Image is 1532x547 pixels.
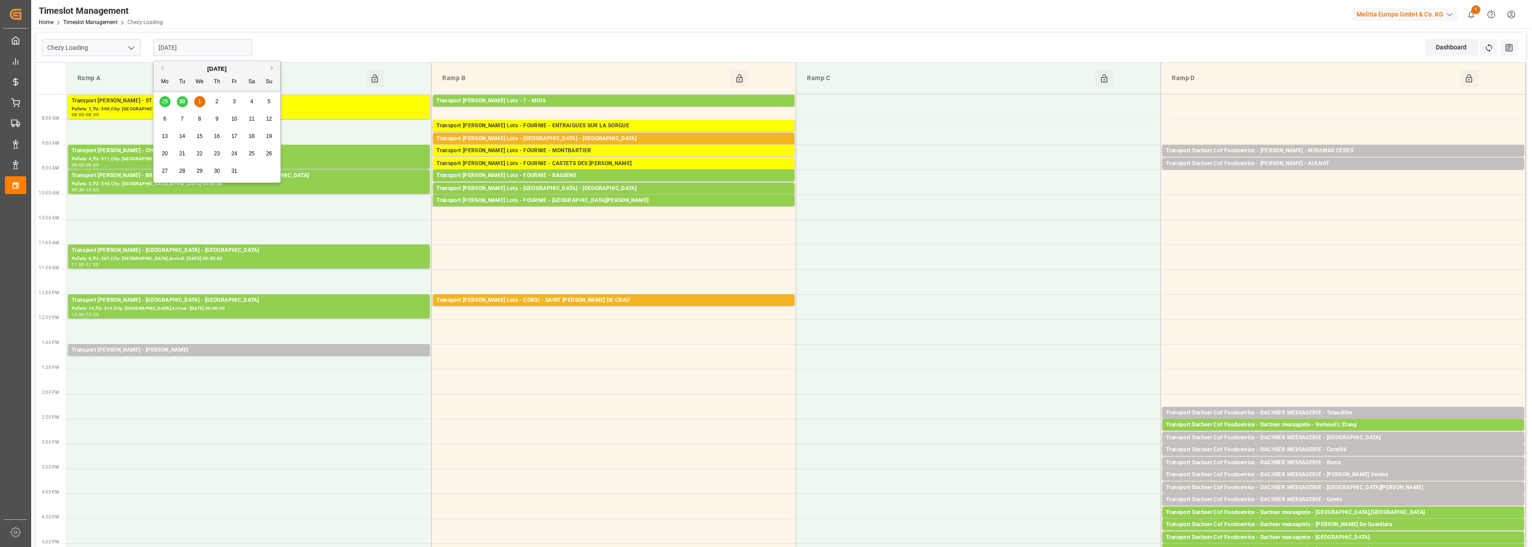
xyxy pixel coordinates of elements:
[156,93,278,180] div: month 2025-10
[266,133,272,139] span: 19
[231,133,237,139] span: 17
[72,105,426,113] div: Pallets: 1,TU: 569,City: [GEOGRAPHIC_DATA],Arrival: [DATE] 00:00:00
[229,131,240,142] div: Choose Friday, October 17th, 2025
[1166,533,1520,542] div: Transport Dachser Cof Foodservice - Dachser messagerie - [GEOGRAPHIC_DATA]
[154,65,280,73] div: [DATE]
[436,159,791,168] div: Transport [PERSON_NAME] Lots - FOURNIE - CASTETS DES [PERSON_NAME]
[1166,508,1520,517] div: Transport Dachser Cof Foodservice - Dachser messagerie - [GEOGRAPHIC_DATA],[GEOGRAPHIC_DATA]
[42,340,59,345] span: 1:00 PM
[39,265,59,270] span: 11:30 AM
[72,163,85,167] div: 09:00
[212,96,223,107] div: Choose Thursday, October 2nd, 2025
[179,150,185,157] span: 21
[39,215,59,220] span: 10:30 AM
[179,168,185,174] span: 28
[436,296,791,305] div: Transport [PERSON_NAME] Lots - CORSI - SAINT [PERSON_NAME] DE CRAU
[194,113,205,125] div: Choose Wednesday, October 8th, 2025
[86,312,99,316] div: 12:30
[1166,454,1520,462] div: Pallets: 1,TU: 16,City: [GEOGRAPHIC_DATA],Arrival: [DATE] 00:00:00
[39,190,59,195] span: 10:00 AM
[159,166,171,177] div: Choose Monday, October 27th, 2025
[72,171,426,180] div: Transport [PERSON_NAME] - BRUYERES SUR [GEOGRAPHIC_DATA] SUR [GEOGRAPHIC_DATA]
[436,105,791,113] div: Pallets: 16,TU: 28,City: MIOS,Arrival: [DATE] 00:00:00
[212,131,223,142] div: Choose Thursday, October 16th, 2025
[39,240,59,245] span: 11:00 AM
[42,365,59,370] span: 1:30 PM
[159,131,171,142] div: Choose Monday, October 13th, 2025
[1166,483,1520,492] div: Transport Dachser Cof Foodservice - DACHSER MESSAGERIE - [GEOGRAPHIC_DATA][PERSON_NAME]
[42,141,59,146] span: 9:00 AM
[436,155,791,163] div: Pallets: 3,TU: 56,City: MONTBARTIER,Arrival: [DATE] 00:00:00
[177,77,188,88] div: Tu
[266,116,272,122] span: 12
[86,163,99,167] div: 09:30
[72,255,426,263] div: Pallets: 6,TU: 307,City: [GEOGRAPHIC_DATA],Arrival: [DATE] 00:00:00
[39,290,59,295] span: 12:00 PM
[264,113,275,125] div: Choose Sunday, October 12th, 2025
[436,134,791,143] div: Transport [PERSON_NAME] Lots - [GEOGRAPHIC_DATA] - [GEOGRAPHIC_DATA]
[214,168,220,174] span: 30
[212,148,223,159] div: Choose Thursday, October 23rd, 2025
[1481,4,1501,24] button: Help Center
[436,122,791,130] div: Transport [PERSON_NAME] Lots - FOURNIE - ENTRAIGUES SUR LA SORGUE
[246,148,257,159] div: Choose Saturday, October 25th, 2025
[42,490,59,494] span: 4:00 PM
[1166,517,1520,525] div: Pallets: 2,TU: 20,City: [GEOGRAPHIC_DATA],[GEOGRAPHIC_DATA],Arrival: [DATE] 00:00:00
[42,39,141,56] input: Type to search/select
[229,96,240,107] div: Choose Friday, October 3rd, 2025
[1425,39,1479,56] div: Dashboard
[74,70,366,87] div: Ramp A
[229,77,240,88] div: Fr
[264,96,275,107] div: Choose Sunday, October 5th, 2025
[1461,4,1481,24] button: show 1 new notifications
[72,246,426,255] div: Transport [PERSON_NAME] - [GEOGRAPHIC_DATA] - [GEOGRAPHIC_DATA]
[198,98,201,105] span: 1
[162,168,167,174] span: 27
[436,171,791,180] div: Transport [PERSON_NAME] Lots - FOURNIE - BASSENS
[436,193,791,201] div: Pallets: ,TU: 70,City: [GEOGRAPHIC_DATA],Arrival: [DATE] 00:00:00
[85,113,86,117] div: -
[212,113,223,125] div: Choose Thursday, October 9th, 2025
[194,96,205,107] div: Choose Wednesday, October 1st, 2025
[1353,6,1461,23] button: Melitta Europa GmbH & Co. KG
[1166,495,1520,504] div: Transport Dachser Cof Foodservice - DACHSER MESSAGERIE - Genlis
[231,116,237,122] span: 10
[1166,520,1520,529] div: Transport Dachser Cof Foodservice - Dachser messagerie - [PERSON_NAME] De Guardiara
[85,163,86,167] div: -
[214,133,220,139] span: 16
[163,116,167,122] span: 6
[179,133,185,139] span: 14
[1166,470,1520,479] div: Transport Dachser Cof Foodservice - DACHSER MESSAGERIE - [PERSON_NAME] Verdes
[86,188,99,192] div: 10:00
[72,312,85,316] div: 12:00
[214,150,220,157] span: 23
[1471,5,1480,14] span: 1
[42,465,59,470] span: 3:30 PM
[1166,492,1520,500] div: Pallets: ,TU: 80,City: [GEOGRAPHIC_DATA][PERSON_NAME],Arrival: [DATE] 00:00:00
[162,150,167,157] span: 20
[86,113,99,117] div: 08:30
[177,166,188,177] div: Choose Tuesday, October 28th, 2025
[159,148,171,159] div: Choose Monday, October 20th, 2025
[231,168,237,174] span: 31
[1166,155,1520,163] div: Pallets: 1,TU: 48,City: MIRAMAS CEDEX,Arrival: [DATE] 00:00:00
[181,116,184,122] span: 7
[436,168,791,176] div: Pallets: 4,TU: ,City: CASTETS DES [PERSON_NAME],Arrival: [DATE] 00:00:00
[85,188,86,192] div: -
[246,96,257,107] div: Choose Saturday, October 4th, 2025
[264,131,275,142] div: Choose Sunday, October 19th, 2025
[1168,70,1460,87] div: Ramp D
[1166,529,1520,537] div: Pallets: 1,TU: 130,City: [GEOGRAPHIC_DATA],Arrival: [DATE] 00:00:00
[436,97,791,105] div: Transport [PERSON_NAME] Lots - ? - MIOS
[250,98,253,105] span: 4
[42,515,59,519] span: 4:30 PM
[1166,429,1520,437] div: Pallets: ,TU: 175,City: Verneuil L'Etang,Arrival: [DATE] 00:00:00
[42,166,59,170] span: 9:30 AM
[42,539,59,544] span: 5:00 PM
[229,166,240,177] div: Choose Friday, October 31st, 2025
[1166,159,1520,168] div: Transport Dachser Cof Foodservice - [PERSON_NAME] - AULNAT
[153,39,252,56] input: DD-MM-YYYY
[72,188,85,192] div: 09:30
[264,148,275,159] div: Choose Sunday, October 26th, 2025
[436,305,791,312] div: Pallets: ,TU: 39,City: [GEOGRAPHIC_DATA][PERSON_NAME],Arrival: [DATE] 00:00:00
